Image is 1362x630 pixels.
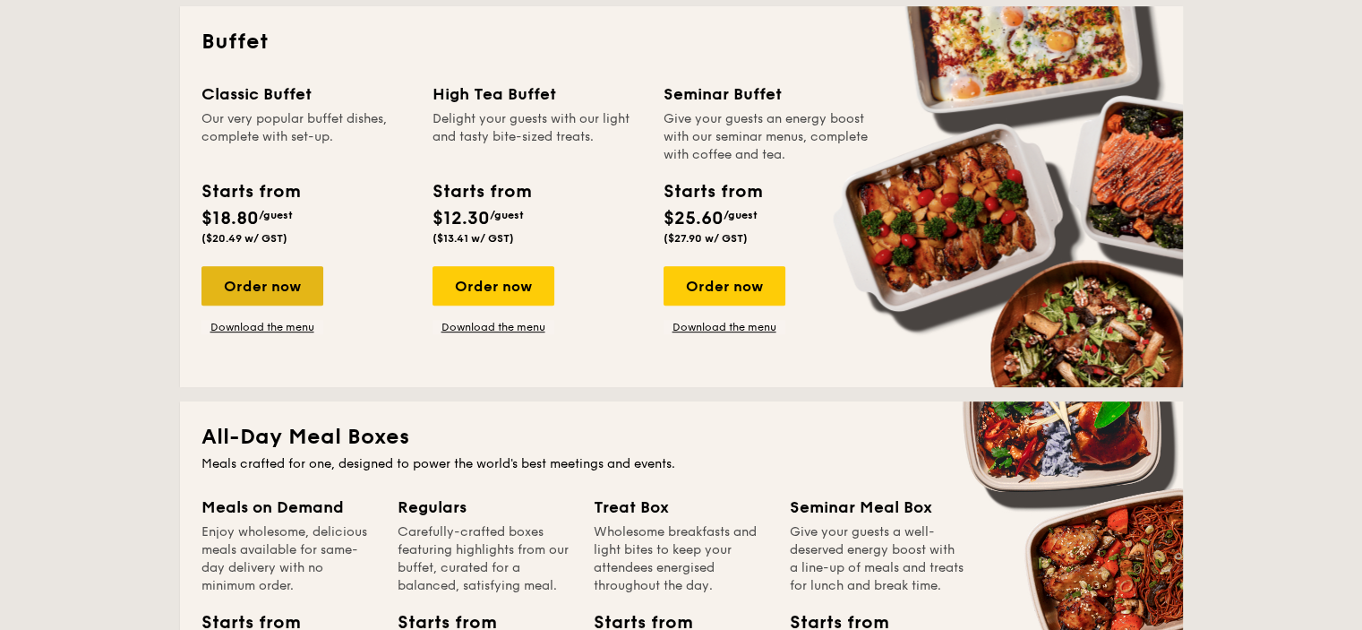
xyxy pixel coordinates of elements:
div: Carefully-crafted boxes featuring highlights from our buffet, curated for a balanced, satisfying ... [398,523,572,595]
div: Seminar Meal Box [790,495,964,520]
span: /guest [490,209,524,221]
div: Order now [433,266,554,306]
span: $18.80 [201,208,259,229]
span: ($13.41 w/ GST) [433,232,514,245]
a: Download the menu [433,320,554,334]
h2: Buffet [201,28,1161,56]
div: Order now [201,266,323,306]
div: Give your guests an energy boost with our seminar menus, complete with coffee and tea. [664,110,873,164]
div: Order now [664,266,785,306]
span: /guest [724,209,758,221]
div: Starts from [201,178,299,205]
div: High Tea Buffet [433,82,642,107]
div: Delight your guests with our light and tasty bite-sized treats. [433,110,642,164]
a: Download the menu [664,320,785,334]
div: Regulars [398,495,572,520]
div: Our very popular buffet dishes, complete with set-up. [201,110,411,164]
div: Treat Box [594,495,768,520]
div: Starts from [664,178,761,205]
div: Seminar Buffet [664,82,873,107]
div: Starts from [433,178,530,205]
div: Enjoy wholesome, delicious meals available for same-day delivery with no minimum order. [201,523,376,595]
div: Classic Buffet [201,82,411,107]
span: /guest [259,209,293,221]
span: ($27.90 w/ GST) [664,232,748,245]
div: Meals on Demand [201,495,376,520]
a: Download the menu [201,320,323,334]
div: Wholesome breakfasts and light bites to keep your attendees energised throughout the day. [594,523,768,595]
span: ($20.49 w/ GST) [201,232,287,245]
h2: All-Day Meal Boxes [201,423,1161,452]
div: Give your guests a well-deserved energy boost with a line-up of meals and treats for lunch and br... [790,523,964,595]
span: $12.30 [433,208,490,229]
div: Meals crafted for one, designed to power the world's best meetings and events. [201,455,1161,473]
span: $25.60 [664,208,724,229]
